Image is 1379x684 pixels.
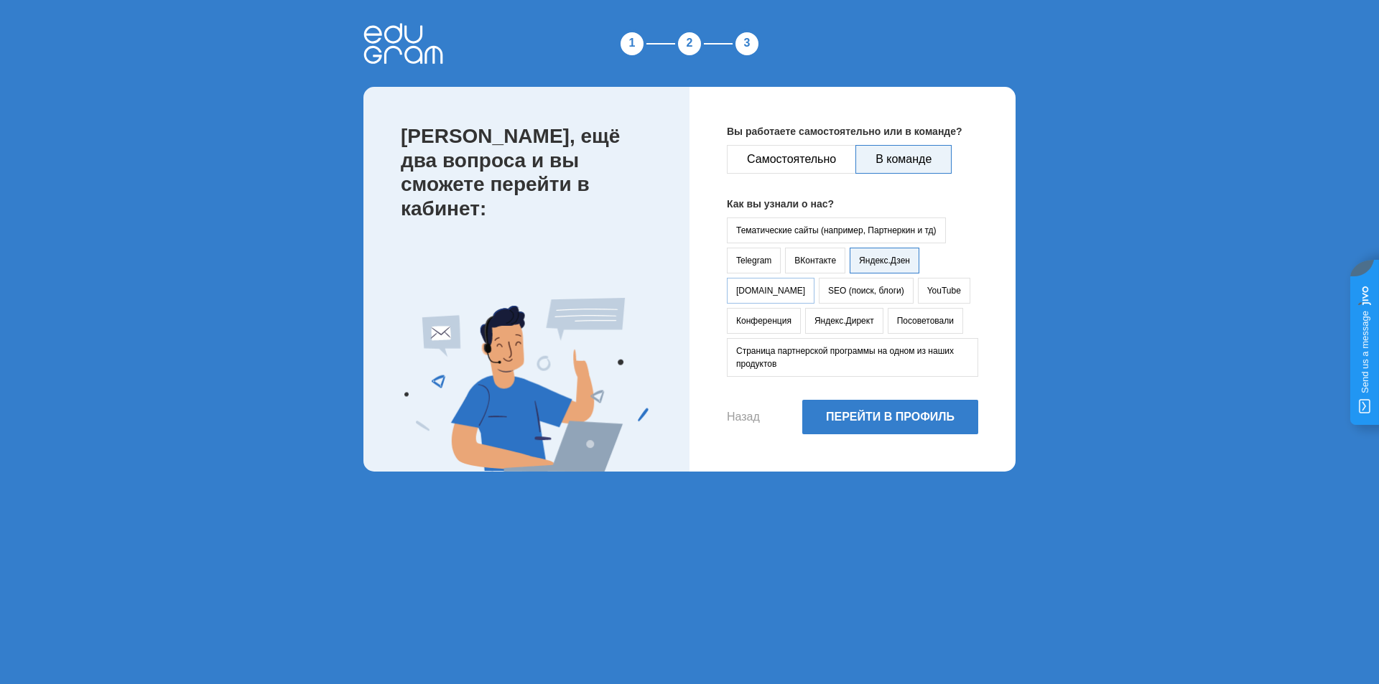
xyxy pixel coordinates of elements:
[785,248,845,273] button: ВКонтакте
[819,278,914,304] button: SEO (поиск, блоги)
[733,29,761,58] div: 3
[727,308,801,334] button: Конференция
[404,298,649,472] img: Expert Image
[802,400,978,434] button: Перейти в профиль
[727,338,978,377] button: Страница партнерской программы на одном из наших продуктов
[888,308,963,334] button: Посоветовали
[401,124,661,220] p: [PERSON_NAME], ещё два вопроса и вы сможете перейти в кабинет:
[727,197,978,212] p: Как вы узнали о нас?
[675,29,704,58] div: 2
[727,145,856,174] button: Самостоятельно
[850,248,919,273] button: Яндекс.Дзен
[727,411,760,423] button: Назад
[855,145,952,174] button: В команде
[727,217,946,243] button: Тематические сайты (например, Партнеркин и тд)
[727,124,978,139] p: Вы работаете самостоятельно или в команде?
[805,308,883,334] button: Яндекс.Директ
[618,29,646,58] div: 1
[727,248,781,273] button: Telegram
[727,278,814,304] button: [DOMAIN_NAME]
[918,278,970,304] button: YouTube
